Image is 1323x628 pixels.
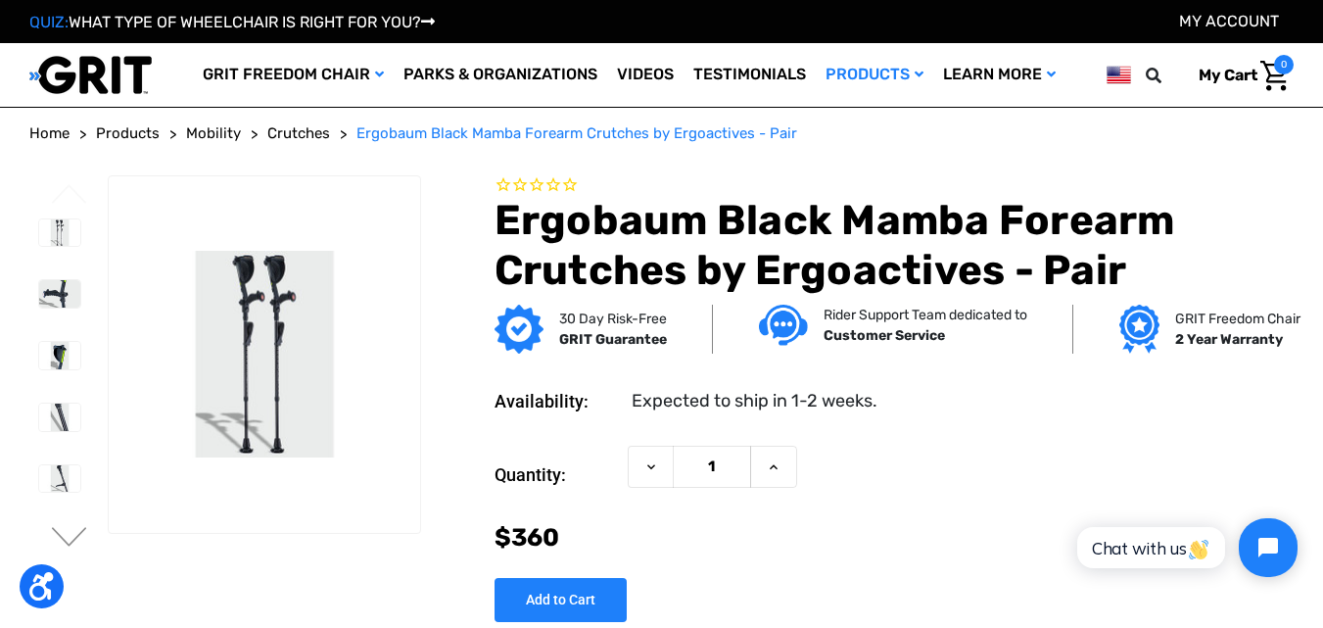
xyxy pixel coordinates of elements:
[495,175,1294,197] span: Rated 0.0 out of 5 stars 0 reviews
[1175,309,1300,329] p: GRIT Freedom Chair
[193,43,394,107] a: GRIT Freedom Chair
[29,122,70,145] a: Home
[267,122,330,145] a: Crutches
[39,219,80,247] img: Ergobaum Black Mamba Forearm Crutches by Ergoactives - Pair
[39,280,80,308] img: Ergobaum Black Mamba Forearm Crutches by Ergoactives - Pair
[1056,502,1314,594] iframe: Tidio Chat
[632,388,877,414] dd: Expected to ship in 1-2 weeks.
[824,327,945,344] strong: Customer Service
[1175,331,1283,348] strong: 2 Year Warranty
[49,184,90,208] button: Go to slide 2 of 2
[607,43,684,107] a: Videos
[96,124,160,142] span: Products
[29,124,70,142] span: Home
[29,55,152,95] img: GRIT All-Terrain Wheelchair and Mobility Equipment
[29,122,1294,145] nav: Breadcrumb
[29,13,69,31] span: QUIZ:
[495,578,627,622] input: Add to Cart
[39,465,80,493] img: Ergobaum Black Mamba Forearm Crutches by Ergoactives - Pair
[1119,305,1159,354] img: Grit freedom
[186,124,241,142] span: Mobility
[1274,55,1294,74] span: 0
[559,309,667,329] p: 30 Day Risk-Free
[1179,12,1279,30] a: Account
[1199,66,1257,84] span: My Cart
[356,122,797,145] a: Ergobaum Black Mamba Forearm Crutches by Ergoactives - Pair
[495,196,1294,295] h1: Ergobaum Black Mamba Forearm Crutches by Ergoactives - Pair
[933,43,1065,107] a: Learn More
[759,305,808,345] img: Customer service
[29,13,435,31] a: QUIZ:WHAT TYPE OF WHEELCHAIR IS RIGHT FOR YOU?
[1107,63,1131,87] img: us.png
[824,305,1027,325] p: Rider Support Team dedicated to
[495,446,618,505] label: Quantity:
[816,43,933,107] a: Products
[186,122,241,145] a: Mobility
[495,305,543,354] img: GRIT Guarantee
[1260,61,1289,91] img: Cart
[39,342,80,369] img: Ergobaum Black Mamba Forearm Crutches by Ergoactives - Pair
[49,527,90,551] button: Go to slide 2 of 2
[96,122,160,145] a: Products
[495,388,618,414] dt: Availability:
[1184,55,1294,96] a: Cart with 0 items
[495,523,559,552] span: $360
[267,124,330,142] span: Crutches
[559,331,667,348] strong: GRIT Guarantee
[684,43,816,107] a: Testimonials
[394,43,607,107] a: Parks & Organizations
[356,124,797,142] span: Ergobaum Black Mamba Forearm Crutches by Ergoactives - Pair
[109,251,420,458] img: Ergobaum Black Mamba Forearm Crutches by Ergoactives - Pair
[39,404,80,431] img: Ergobaum Black Mamba Forearm Crutches by Ergoactives - Pair
[1155,55,1184,96] input: Search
